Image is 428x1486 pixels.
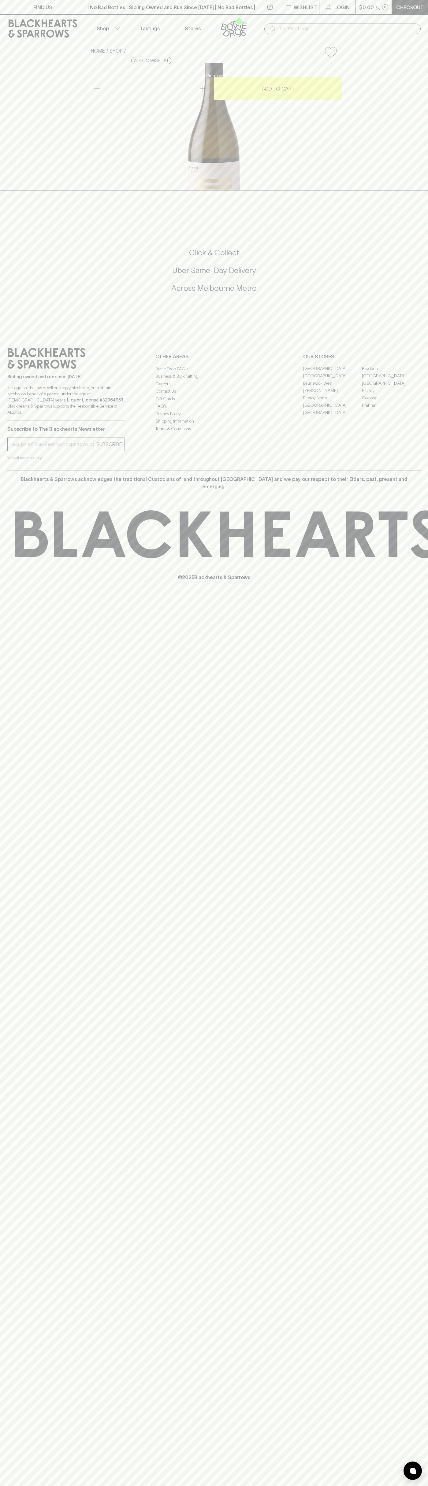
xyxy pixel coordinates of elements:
p: Shop [97,25,109,32]
div: Call to action block [7,223,421,326]
p: OTHER AREAS [155,353,273,360]
a: Fitzroy North [303,394,362,402]
a: Shipping Information [155,418,273,425]
img: 31064.png [86,63,342,190]
p: $0.00 [359,4,374,11]
h5: Click & Collect [7,248,421,258]
p: OUR STORES [303,353,421,360]
a: Geelong [362,394,421,402]
a: Braddon [362,365,421,372]
strong: Liquor License #32064953 [67,397,123,402]
h5: Uber Same-Day Delivery [7,265,421,275]
p: 0 [384,6,386,9]
p: Blackhearts & Sparrows acknowledges the traditional Custodians of land throughout [GEOGRAPHIC_DAT... [12,475,416,490]
p: Subscribe to The Blackhearts Newsletter [7,425,125,433]
a: [GEOGRAPHIC_DATA] [303,402,362,409]
a: [GEOGRAPHIC_DATA] [362,372,421,380]
a: Contact Us [155,388,273,395]
p: ADD TO CART [262,85,295,92]
button: Shop [86,15,129,42]
input: Try "Pinot noir" [279,24,416,34]
p: Checkout [396,4,424,11]
a: [GEOGRAPHIC_DATA] [303,372,362,380]
a: Business & Bulk Gifting [155,373,273,380]
button: ADD TO CART [214,77,342,100]
a: Prahran [362,402,421,409]
a: Bottle Drop FAQ's [155,365,273,372]
p: Stores [185,25,201,32]
a: Brunswick West [303,380,362,387]
p: Login [334,4,350,11]
input: e.g. jane@blackheartsandsparrows.com.au [12,439,94,449]
p: Sibling owned and run since [DATE] [7,374,125,380]
a: Privacy Policy [155,410,273,417]
p: We will never spam you [7,455,125,461]
a: Terms & Conditions [155,425,273,432]
button: Add to wishlist [322,45,339,60]
a: HOME [91,48,105,54]
button: SUBSCRIBE [94,438,125,451]
a: [GEOGRAPHIC_DATA] [303,409,362,416]
a: FAQ's [155,403,273,410]
p: It is against the law to sell or supply alcohol to, or to obtain alcohol on behalf of a person un... [7,385,125,415]
p: FIND US [33,4,52,11]
h5: Across Melbourne Metro [7,283,421,293]
a: Careers [155,380,273,387]
button: Add to wishlist [131,57,171,64]
a: Stores [171,15,214,42]
img: bubble-icon [410,1468,416,1474]
a: Gift Cards [155,395,273,402]
p: Tastings [140,25,160,32]
a: SHOP [110,48,123,54]
a: [PERSON_NAME] [303,387,362,394]
a: Fitzroy [362,387,421,394]
a: Tastings [128,15,171,42]
a: [GEOGRAPHIC_DATA] [303,365,362,372]
p: Wishlist [294,4,317,11]
p: SUBSCRIBE [96,441,122,448]
a: [GEOGRAPHIC_DATA] [362,380,421,387]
